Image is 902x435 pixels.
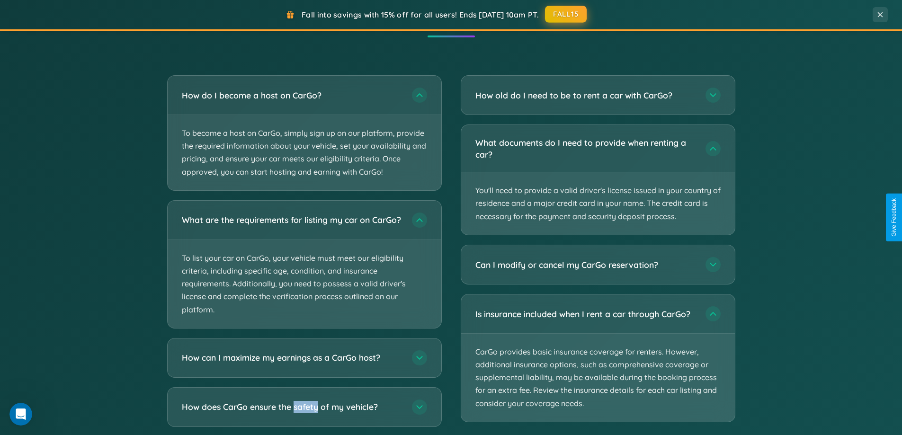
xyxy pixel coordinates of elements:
h3: What documents do I need to provide when renting a car? [475,137,696,160]
h3: How do I become a host on CarGo? [182,89,402,101]
p: CarGo provides basic insurance coverage for renters. However, additional insurance options, such ... [461,334,735,422]
div: Give Feedback [891,198,897,237]
p: To become a host on CarGo, simply sign up on our platform, provide the required information about... [168,115,441,190]
p: To list your car on CarGo, your vehicle must meet our eligibility criteria, including specific ag... [168,240,441,328]
iframe: Intercom live chat [9,403,32,426]
h3: How does CarGo ensure the safety of my vehicle? [182,401,402,413]
p: You'll need to provide a valid driver's license issued in your country of residence and a major c... [461,172,735,235]
span: Fall into savings with 15% off for all users! Ends [DATE] 10am PT. [302,10,539,19]
h3: Is insurance included when I rent a car through CarGo? [475,308,696,320]
h3: How can I maximize my earnings as a CarGo host? [182,352,402,364]
h3: How old do I need to be to rent a car with CarGo? [475,89,696,101]
h3: Can I modify or cancel my CarGo reservation? [475,259,696,271]
button: FALL15 [545,6,587,23]
h3: What are the requirements for listing my car on CarGo? [182,214,402,226]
